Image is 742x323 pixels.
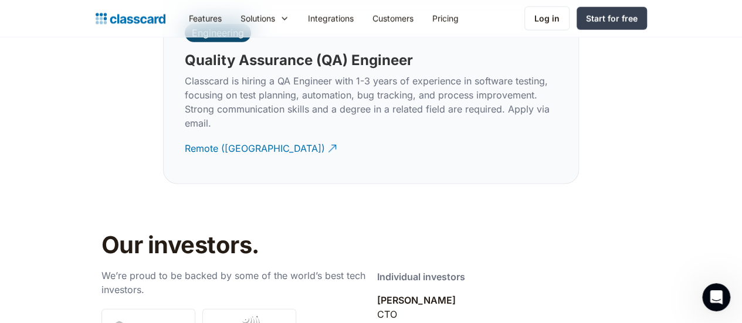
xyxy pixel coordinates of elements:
[231,5,299,32] div: Solutions
[534,12,560,25] div: Log in
[185,74,557,130] p: Classcard is hiring a QA Engineer with 1-3 years of experience in software testing, focusing on t...
[185,132,325,155] div: Remote ([GEOGRAPHIC_DATA])
[377,294,456,306] a: [PERSON_NAME]
[702,283,730,311] iframe: Intercom live chat
[179,5,231,32] a: Features
[101,268,365,297] p: We’re proud to be backed by some of the world’s best tech investors.
[586,12,638,25] div: Start for free
[577,7,647,30] a: Start for free
[377,270,465,284] div: Individual investors
[192,27,244,39] div: Engineering
[524,6,570,30] a: Log in
[101,231,474,259] h2: Our investors.
[377,307,397,321] div: CTO
[185,132,338,165] a: Remote ([GEOGRAPHIC_DATA])
[299,5,363,32] a: Integrations
[185,52,413,69] h3: Quality Assurance (QA) Engineer
[240,12,275,25] div: Solutions
[423,5,468,32] a: Pricing
[96,11,165,27] a: home
[363,5,423,32] a: Customers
